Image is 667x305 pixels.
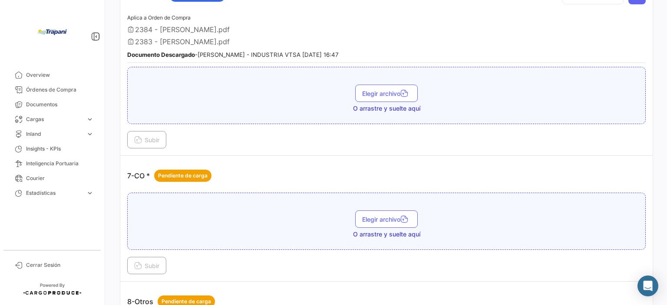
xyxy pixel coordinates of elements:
[26,71,94,79] span: Overview
[158,172,208,180] span: Pendiente de carga
[7,97,97,112] a: Documentos
[86,189,94,197] span: expand_more
[7,156,97,171] a: Inteligencia Portuaria
[26,174,94,182] span: Courier
[7,82,97,97] a: Órdenes de Compra
[353,104,420,113] span: O arrastre y suelte aquí
[26,130,83,138] span: Inland
[127,257,166,274] button: Subir
[135,25,230,34] span: 2384 - [PERSON_NAME].pdf
[7,141,97,156] a: Insights - KPIs
[127,51,195,58] b: Documento Descargado
[127,14,191,21] span: Aplica a Orden de Compra
[86,115,94,123] span: expand_more
[7,68,97,82] a: Overview
[26,101,94,108] span: Documentos
[637,275,658,296] div: Abrir Intercom Messenger
[26,261,94,269] span: Cerrar Sesión
[26,115,83,123] span: Cargas
[26,145,94,153] span: Insights - KPIs
[135,37,230,46] span: 2383 - [PERSON_NAME].pdf
[355,85,418,102] button: Elegir archivo
[26,160,94,167] span: Inteligencia Portuaria
[134,136,159,144] span: Subir
[86,130,94,138] span: expand_more
[127,51,339,58] small: - [PERSON_NAME] - INDUSTRIA VTSA [DATE] 16:47
[26,189,83,197] span: Estadísticas
[355,210,418,228] button: Elegir archivo
[127,170,211,182] p: 7-CO *
[134,262,159,269] span: Subir
[30,10,74,54] img: bd005829-9598-4431-b544-4b06bbcd40b2.jpg
[127,131,166,148] button: Subir
[353,230,420,239] span: O arrastre y suelte aquí
[26,86,94,94] span: Órdenes de Compra
[7,171,97,186] a: Courier
[362,216,411,223] span: Elegir archivo
[362,90,411,97] span: Elegir archivo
